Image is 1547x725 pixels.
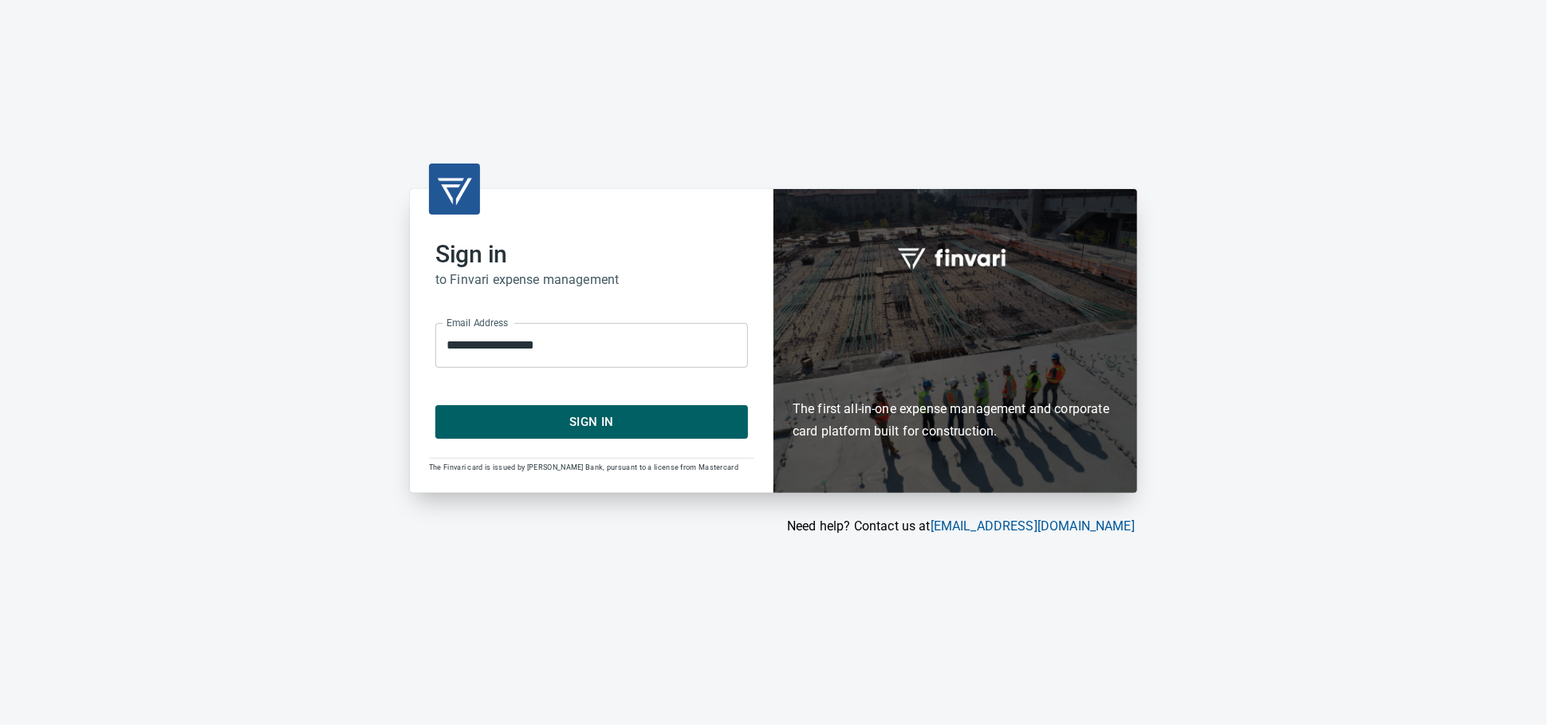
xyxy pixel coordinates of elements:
button: Sign In [435,405,748,439]
h6: to Finvari expense management [435,269,748,291]
img: transparent_logo.png [435,170,474,208]
div: Finvari [773,189,1137,493]
h6: The first all-in-one expense management and corporate card platform built for construction. [793,306,1118,443]
a: [EMAIL_ADDRESS][DOMAIN_NAME] [931,518,1135,534]
img: fullword_logo_white.png [896,239,1015,276]
p: Need help? Contact us at [410,517,1135,536]
span: The Finvari card is issued by [PERSON_NAME] Bank, pursuant to a license from Mastercard [429,463,738,471]
span: Sign In [453,412,730,432]
h2: Sign in [435,240,748,269]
